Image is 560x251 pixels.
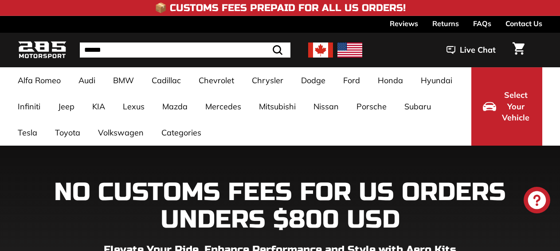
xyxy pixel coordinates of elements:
h4: 📦 Customs Fees Prepaid for All US Orders! [155,3,406,13]
inbox-online-store-chat: Shopify online store chat [521,187,553,216]
a: Tesla [9,120,46,146]
a: Toyota [46,120,89,146]
a: KIA [83,93,114,120]
a: Subaru [396,93,440,120]
span: Live Chat [460,44,496,56]
a: Chevrolet [190,67,243,93]
a: Mercedes [196,93,250,120]
a: FAQs [473,16,491,31]
a: Porsche [348,93,396,120]
a: Chrysler [243,67,292,93]
a: Returns [432,16,459,31]
a: Contact Us [505,16,542,31]
a: Lexus [114,93,153,120]
a: Hyundai [412,67,461,93]
button: Select Your Vehicle [471,67,542,146]
a: Mitsubishi [250,93,305,120]
a: Audi [70,67,104,93]
a: Cart [507,35,530,65]
a: Cadillac [143,67,190,93]
input: Search [80,42,290,58]
a: Alfa Romeo [9,67,70,93]
img: Logo_285_Motorsport_areodynamics_components [18,40,67,61]
a: Reviews [390,16,418,31]
span: Select Your Vehicle [501,89,531,124]
a: Dodge [292,67,334,93]
a: Mazda [153,93,196,120]
a: Jeep [49,93,83,120]
a: BMW [104,67,143,93]
a: Honda [369,67,412,93]
a: Categories [153,120,210,146]
a: Infiniti [9,93,49,120]
h1: NO CUSTOMS FEES FOR US ORDERS UNDERS $800 USD [18,179,542,233]
button: Live Chat [435,39,507,61]
a: Nissan [305,93,348,120]
a: Volkswagen [89,120,153,146]
a: Ford [334,67,369,93]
